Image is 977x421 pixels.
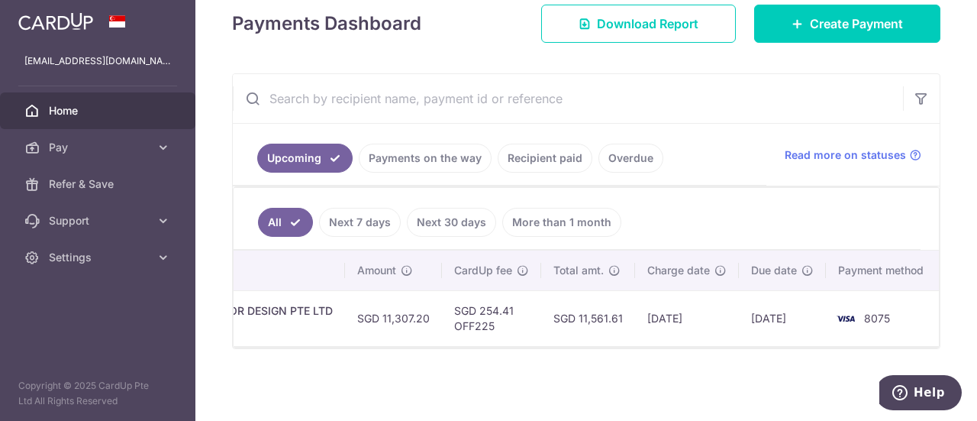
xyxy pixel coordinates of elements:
[49,103,150,118] span: Home
[498,144,592,173] a: Recipient paid
[751,263,797,278] span: Due date
[754,5,940,43] a: Create Payment
[647,263,710,278] span: Charge date
[233,74,903,123] input: Search by recipient name, payment id or reference
[597,15,698,33] span: Download Report
[359,144,492,173] a: Payments on the way
[319,208,401,237] a: Next 7 days
[442,290,541,346] td: SGD 254.41 OFF225
[357,263,396,278] span: Amount
[785,147,906,163] span: Read more on statuses
[49,213,150,228] span: Support
[454,263,512,278] span: CardUp fee
[864,312,890,325] span: 8075
[635,290,739,346] td: [DATE]
[553,263,604,278] span: Total amt.
[785,147,921,163] a: Read more on statuses
[257,144,353,173] a: Upcoming
[258,208,313,237] a: All
[232,10,421,37] h4: Payments Dashboard
[49,176,150,192] span: Refer & Save
[541,5,736,43] a: Download Report
[502,208,621,237] a: More than 1 month
[826,251,942,290] th: Payment method
[18,12,93,31] img: CardUp
[739,290,826,346] td: [DATE]
[541,290,635,346] td: SGD 11,561.61
[598,144,663,173] a: Overdue
[345,290,442,346] td: SGD 11,307.20
[49,250,150,265] span: Settings
[810,15,903,33] span: Create Payment
[830,309,861,328] img: Bank Card
[407,208,496,237] a: Next 30 days
[879,375,962,413] iframe: Opens a widget where you can find more information
[24,53,171,69] p: [EMAIL_ADDRESS][DOMAIN_NAME]
[49,140,150,155] span: Pay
